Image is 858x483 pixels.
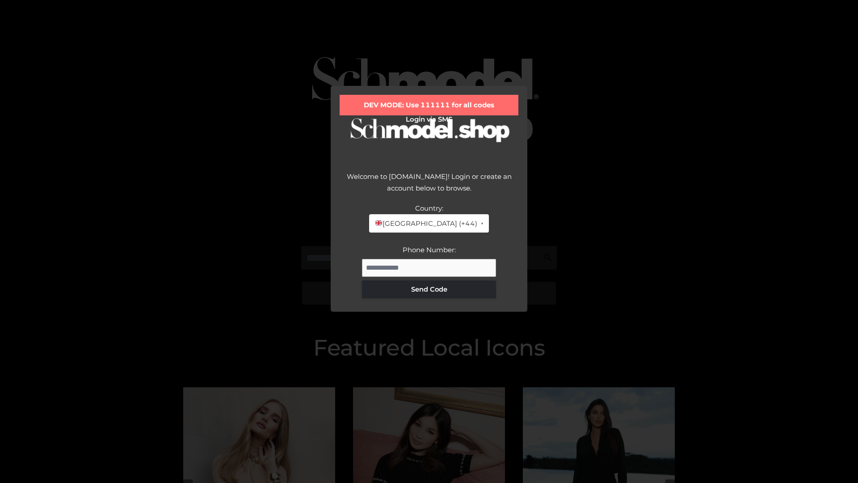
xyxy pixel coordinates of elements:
[403,246,456,254] label: Phone Number:
[415,204,443,212] label: Country:
[374,218,477,229] span: [GEOGRAPHIC_DATA] (+44)
[340,115,518,123] h2: Login via SMS
[340,171,518,203] div: Welcome to [DOMAIN_NAME]! Login or create an account below to browse.
[340,95,518,115] div: DEV MODE: Use 111111 for all codes
[362,280,496,298] button: Send Code
[375,220,382,226] img: 🇬🇧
